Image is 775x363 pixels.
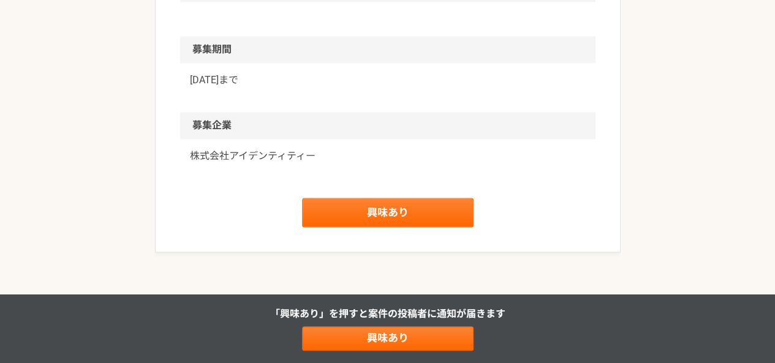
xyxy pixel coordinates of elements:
a: 株式会社アイデンティティー [190,149,586,163]
p: [DATE]まで [190,73,586,88]
a: 興味あり [302,198,474,227]
h2: 募集期間 [180,36,595,63]
a: 興味あり [302,326,474,351]
h2: 募集企業 [180,112,595,139]
p: 「興味あり」を押すと 案件の投稿者に通知が届きます [270,307,505,321]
